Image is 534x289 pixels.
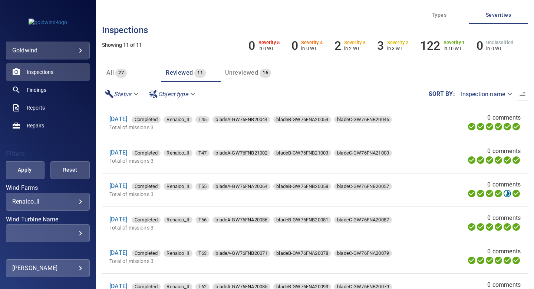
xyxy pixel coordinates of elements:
[212,183,270,190] span: bladeA-GW76FNA20064
[14,165,35,175] span: Apply
[503,156,512,165] svg: Matching 100%
[132,183,161,190] span: Completed
[476,189,485,198] svg: Data Formatted 100%
[273,250,331,257] div: bladeB-GW76FNA20078
[485,256,494,265] svg: Selecting 100%
[273,150,331,156] div: bladeB-GW76FNB21003
[273,116,331,123] div: bladeB-GW76FNA20054
[195,116,210,123] div: T45
[334,150,392,156] div: bladeC-GW76FNA21003
[467,122,476,131] svg: Uploading 100%
[512,189,521,198] svg: Classification 100%
[503,256,512,265] svg: Matching 100%
[6,224,90,242] div: Wind Turbine Name
[444,46,465,51] p: in 10 WT
[164,150,192,156] div: Renaico_II
[132,250,161,257] div: Completed
[420,39,440,53] h6: 122
[60,165,80,175] span: Reset
[158,91,188,98] em: Object type
[334,183,392,190] span: bladeC-GW76FNB20057
[414,10,464,20] span: Types
[109,124,430,131] p: Total of missions 3
[50,161,90,179] button: Reset
[6,217,90,223] label: Wind Turbine Name
[109,224,430,231] p: Total of missions 3
[273,216,331,224] span: bladeB-GW76FNB20081
[115,69,127,77] span: 27
[164,149,192,157] span: Renaico_II
[6,99,90,117] a: reports noActive
[487,180,521,189] span: 0 comments
[334,216,392,224] span: bladeC-GW76FNA20087
[6,150,90,158] h4: Filters
[455,88,517,101] div: Inspection name
[195,216,210,224] span: T66
[344,40,366,45] h6: Severity 3
[487,113,521,122] span: 0 comments
[273,183,331,190] span: bladeB-GW76FNB20058
[512,223,521,231] svg: Classification 100%
[485,223,494,231] svg: Selecting 100%
[212,116,270,123] span: bladeA-GW76FNB20044
[487,147,521,156] span: 0 comments
[212,149,270,157] span: bladeA-GW76FNB21002
[260,69,271,77] span: 16
[164,250,192,257] span: Renaico_II
[109,191,430,198] p: Total of missions 3
[195,149,210,157] span: T47
[248,39,280,53] li: Severity 5
[503,223,512,231] svg: Matching 100%
[109,257,430,265] p: Total of missions 3
[485,156,494,165] svg: Selecting 100%
[109,157,430,165] p: Total of missions 3
[164,183,192,190] span: Renaico_II
[132,217,161,223] div: Completed
[225,69,258,76] span: Unreviewed
[248,39,255,53] h6: 0
[109,182,127,189] a: [DATE]
[444,40,465,45] h6: Severity 1
[5,161,44,179] button: Apply
[12,198,83,205] div: Renaico_II
[476,156,485,165] svg: Data Formatted 100%
[420,39,465,53] li: Severity 1
[334,39,366,53] li: Severity 3
[517,88,528,101] button: Sort list from oldest to newest
[494,189,503,198] svg: ML Processing 100%
[132,116,161,123] span: Completed
[6,81,90,99] a: findings noActive
[467,223,476,231] svg: Uploading 100%
[387,40,409,45] h6: Severity 2
[477,39,513,53] li: Severity Unclassified
[6,117,90,134] a: repairs noActive
[102,88,143,101] div: Status
[195,250,210,257] span: T63
[476,122,485,131] svg: Data Formatted 100%
[334,250,392,257] div: bladeC-GW76FNA20079
[164,250,192,257] div: Renaico_II
[387,46,409,51] p: in 3 WT
[195,150,210,156] div: T47
[429,91,455,97] label: Sort by :
[27,122,44,129] span: Repairs
[301,46,323,51] p: in 0 WT
[6,63,90,81] a: inspections active
[377,39,408,53] li: Severity 2
[212,250,270,257] div: bladeA-GW76FNB20071
[494,156,503,165] svg: ML Processing 100%
[487,247,521,256] span: 0 comments
[486,40,513,45] h6: Unclassified
[106,69,114,76] span: All
[212,250,270,257] span: bladeA-GW76FNB20071
[109,149,127,156] a: [DATE]
[27,86,46,94] span: Findings
[334,39,341,53] h6: 2
[164,216,192,224] span: Renaico_II
[334,149,392,157] span: bladeC-GW76FNA21003
[334,250,392,257] span: bladeC-GW76FNA20079
[273,250,331,257] span: bladeB-GW76FNA20078
[503,189,512,198] svg: Matching 100%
